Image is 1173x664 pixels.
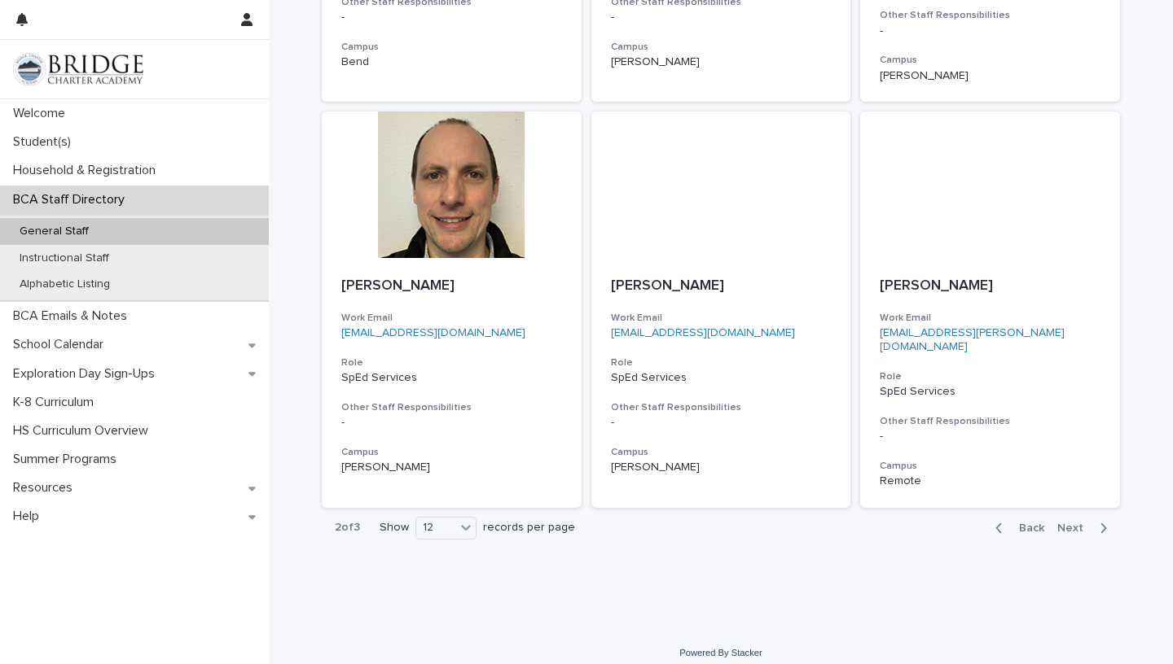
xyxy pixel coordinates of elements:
p: Exploration Day Sign-Ups [7,366,168,382]
h3: Campus [611,446,832,459]
p: HS Curriculum Overview [7,423,161,439]
a: [PERSON_NAME]Work Email[EMAIL_ADDRESS][PERSON_NAME][DOMAIN_NAME]RoleSpEd ServicesOther Staff Resp... [860,111,1120,507]
p: Bend [341,55,562,69]
button: Next [1051,521,1120,535]
p: Summer Programs [7,452,130,467]
p: Alphabetic Listing [7,277,123,291]
p: Resources [7,480,86,496]
h3: Work Email [611,312,832,325]
span: Back [1009,522,1044,534]
div: - [611,416,832,430]
p: [PERSON_NAME] [611,461,832,474]
h3: Work Email [341,312,562,325]
div: - [341,11,562,24]
h3: Work Email [880,312,1101,325]
p: Help [7,509,52,524]
h3: Other Staff Responsibilities [880,9,1101,22]
p: Household & Registration [7,163,169,178]
a: [PERSON_NAME]Work Email[EMAIL_ADDRESS][DOMAIN_NAME]RoleSpEd ServicesOther Staff Responsibilities-... [322,111,582,507]
div: - [880,24,1101,38]
p: BCA Staff Directory [7,192,138,207]
h3: Campus [341,41,562,54]
div: - [341,416,562,430]
p: BCA Emails & Notes [7,308,140,324]
h3: Role [611,356,832,369]
p: Remote [880,474,1101,488]
p: records per page [483,521,575,535]
p: Student(s) [7,134,84,150]
button: Back [982,521,1051,535]
h3: Role [341,356,562,369]
img: V1C1m3IdTEidaUdm9Hs0 [13,53,143,85]
h3: Other Staff Responsibilities [611,401,832,414]
p: Welcome [7,106,78,121]
a: [EMAIL_ADDRESS][DOMAIN_NAME] [341,327,525,339]
p: K-8 Curriculum [7,395,107,410]
div: - [611,11,832,24]
p: [PERSON_NAME] [611,277,832,295]
h3: Role [880,370,1101,383]
h3: Campus [341,446,562,459]
p: [PERSON_NAME] [341,277,562,295]
div: 12 [416,519,455,536]
p: 2 of 3 [322,508,373,548]
h3: Campus [880,460,1101,473]
p: [PERSON_NAME] [341,461,562,474]
h3: Campus [880,54,1101,67]
p: [PERSON_NAME] [611,55,832,69]
p: Instructional Staff [7,251,122,265]
p: [PERSON_NAME] [880,277,1101,295]
p: SpEd Services [880,385,1101,399]
a: [EMAIL_ADDRESS][DOMAIN_NAME] [611,327,795,339]
h3: Other Staff Responsibilities [880,415,1101,428]
p: General Staff [7,225,102,238]
h3: Campus [611,41,832,54]
div: - [880,430,1101,443]
p: School Calendar [7,337,116,352]
h3: Other Staff Responsibilities [341,401,562,414]
span: Next [1057,522,1093,534]
a: [PERSON_NAME]Work Email[EMAIL_ADDRESS][DOMAIN_NAME]RoleSpEd ServicesOther Staff Responsibilities-... [591,111,851,507]
p: SpEd Services [341,371,562,385]
p: Show [380,521,409,535]
a: [EMAIL_ADDRESS][PERSON_NAME][DOMAIN_NAME] [880,327,1065,352]
p: SpEd Services [611,371,832,385]
p: [PERSON_NAME] [880,69,1101,83]
a: Powered By Stacker [679,648,762,657]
